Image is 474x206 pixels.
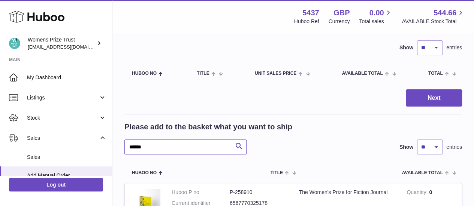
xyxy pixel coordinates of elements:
span: Total [428,71,443,76]
span: AVAILABLE Total [402,170,443,175]
span: AVAILABLE Stock Total [402,18,465,25]
span: Listings [27,94,99,101]
span: Total sales [359,18,392,25]
span: Huboo no [132,71,157,76]
a: 544.66 AVAILABLE Stock Total [402,8,465,25]
strong: 5437 [302,8,319,18]
label: Show [399,44,413,51]
span: Title [197,71,209,76]
span: Huboo no [132,170,157,175]
div: Currency [329,18,350,25]
div: Womens Prize Trust [28,36,95,50]
span: Sales [27,154,106,161]
label: Show [399,144,413,151]
img: info@womensprizeforfiction.co.uk [9,38,20,49]
dd: P-258910 [230,189,288,196]
span: Unit Sales Price [255,71,296,76]
span: Title [271,170,283,175]
span: Add Manual Order [27,172,106,179]
a: 0.00 Total sales [359,8,392,25]
strong: Quantity [407,189,429,197]
a: Log out [9,178,103,191]
span: 0.00 [369,8,384,18]
dt: Huboo P no [172,189,230,196]
strong: GBP [333,8,350,18]
span: My Dashboard [27,74,106,81]
span: 544.66 [434,8,456,18]
span: AVAILABLE Total [342,71,383,76]
span: Sales [27,135,99,142]
span: [EMAIL_ADDRESS][DOMAIN_NAME] [28,44,110,50]
span: Stock [27,114,99,122]
h2: Please add to the basket what you want to ship [124,122,292,132]
div: Huboo Ref [294,18,319,25]
span: entries [446,44,462,51]
button: Next [406,89,462,107]
span: entries [446,144,462,151]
